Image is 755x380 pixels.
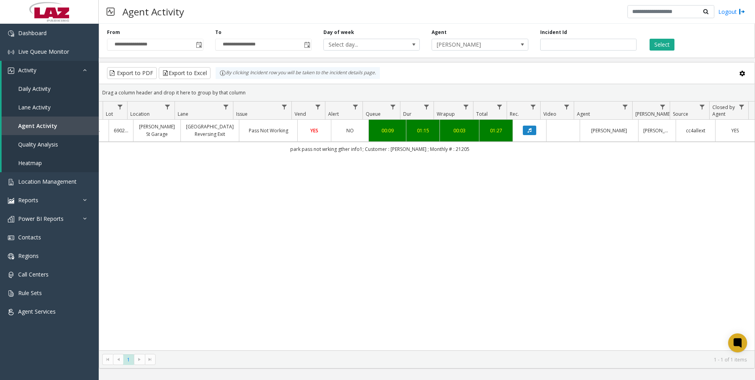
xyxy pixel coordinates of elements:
img: 'icon' [8,198,14,204]
a: Agent Activity [2,117,99,135]
img: 'icon' [8,309,14,315]
span: Live Queue Monitor [18,48,69,55]
span: Heatmap [18,159,42,167]
a: Wrapup Filter Menu [461,102,471,112]
img: 'icon' [8,179,14,185]
a: Lot Filter Menu [115,102,126,112]
span: Vend [295,111,306,117]
a: [GEOGRAPHIC_DATA] Reversing Exit [186,123,234,138]
span: Toggle popup [194,39,203,50]
span: Regions [18,252,39,260]
span: Closed by Agent [712,104,735,117]
a: Source Filter Menu [697,102,708,112]
span: Agent Activity [18,122,57,130]
a: YES [720,127,750,134]
img: 'icon' [8,30,14,37]
label: To [215,29,222,36]
div: By clicking Incident row you will be taken to the incident details page. [216,67,380,79]
div: Data table [99,102,755,350]
button: Export to PDF [107,67,157,79]
span: Quality Analysis [18,141,58,148]
a: 01:15 [411,127,435,134]
a: 01:27 [484,127,508,134]
a: Parker Filter Menu [657,102,668,112]
a: Vend Filter Menu [313,102,323,112]
img: infoIcon.svg [220,70,226,76]
a: Logout [718,8,745,16]
img: 'icon' [8,68,14,74]
span: Power BI Reports [18,215,64,222]
span: Total [476,111,488,117]
img: 'icon' [8,290,14,297]
span: Page 1 [123,354,134,365]
span: [PERSON_NAME] [432,39,509,50]
span: Rule Sets [18,289,42,297]
span: Queue [366,111,381,117]
a: Rec. Filter Menu [528,102,539,112]
img: 'icon' [8,49,14,55]
a: Dur Filter Menu [421,102,432,112]
span: Location [130,111,150,117]
span: YES [731,127,739,134]
a: Activity [2,61,99,79]
span: Rec. [510,111,519,117]
img: logout [739,8,745,16]
a: Total Filter Menu [494,102,505,112]
a: Heatmap [2,154,99,172]
a: Lane Activity [2,98,99,117]
a: Location Filter Menu [162,102,173,112]
a: [PERSON_NAME] [643,127,671,134]
span: Contacts [18,233,41,241]
span: Select day... [324,39,400,50]
span: Lot [106,111,113,117]
img: 'icon' [8,272,14,278]
label: Day of week [323,29,354,36]
h3: Agent Activity [118,2,188,21]
span: Reports [18,196,38,204]
img: pageIcon [107,2,115,21]
span: Lane Activity [18,103,51,111]
span: YES [310,127,318,134]
button: Select [650,39,674,51]
td: park pass not wrking gther info1; Customer : [PERSON_NAME] ; Monthly # : 21205 [5,142,755,156]
img: 'icon' [8,235,14,241]
img: 'icon' [8,253,14,260]
span: Issue [236,111,248,117]
label: Incident Id [540,29,567,36]
span: Daily Activity [18,85,51,92]
button: Export to Excel [159,67,210,79]
span: Agent Services [18,308,56,315]
a: Quality Analysis [2,135,99,154]
label: From [107,29,120,36]
a: Agent Filter Menu [620,102,631,112]
span: Dur [403,111,411,117]
span: Wrapup [437,111,455,117]
img: 'icon' [8,216,14,222]
a: Issue Filter Menu [279,102,290,112]
span: Call Centers [18,271,49,278]
div: Drag a column header and drop it here to group by that column [99,86,755,100]
span: Activity [18,66,36,74]
a: Closed by Agent Filter Menu [736,102,747,112]
span: Dashboard [18,29,47,37]
label: Agent [432,29,447,36]
span: Alert [328,111,339,117]
a: 00:09 [374,127,401,134]
a: YES [302,127,326,134]
span: Video [543,111,556,117]
a: NO [336,127,364,134]
span: Location Management [18,178,77,185]
a: Pass Not Working [244,127,293,134]
kendo-pager-info: 1 - 1 of 1 items [160,356,747,363]
a: 00:03 [445,127,474,134]
a: cc4allext [681,127,710,134]
span: Lane [178,111,188,117]
span: [PERSON_NAME] [635,111,671,117]
span: Source [673,111,688,117]
a: 690246 [114,127,128,134]
a: Video Filter Menu [562,102,572,112]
